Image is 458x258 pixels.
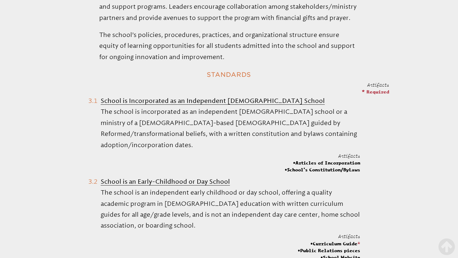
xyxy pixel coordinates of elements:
[82,68,376,81] h2: Standards
[285,159,360,166] span: Articles of Incorporation
[101,178,230,185] b: School is an Early-Childhood or Day School
[298,240,360,247] span: Curriculum Guide
[101,97,325,104] b: School is Incorporated as an Independent [DEMOGRAPHIC_DATA] School
[285,166,360,173] span: School’s Constitution/ByLaws
[298,247,360,254] span: Public Relations pieces
[101,187,360,231] p: The school is an independent early childhood or day school, offering a quality academic program i...
[99,29,359,62] p: The school’s policies, procedures, practices, and organizational structure ensure equity of learn...
[338,153,360,159] span: Artifacts
[362,89,389,95] span: * Required
[367,82,389,88] span: Artifacts
[101,106,360,150] p: The school is incorporated as an independent [DEMOGRAPHIC_DATA] school or a ministry of a [DEMOGR...
[338,234,360,239] span: Artifacts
